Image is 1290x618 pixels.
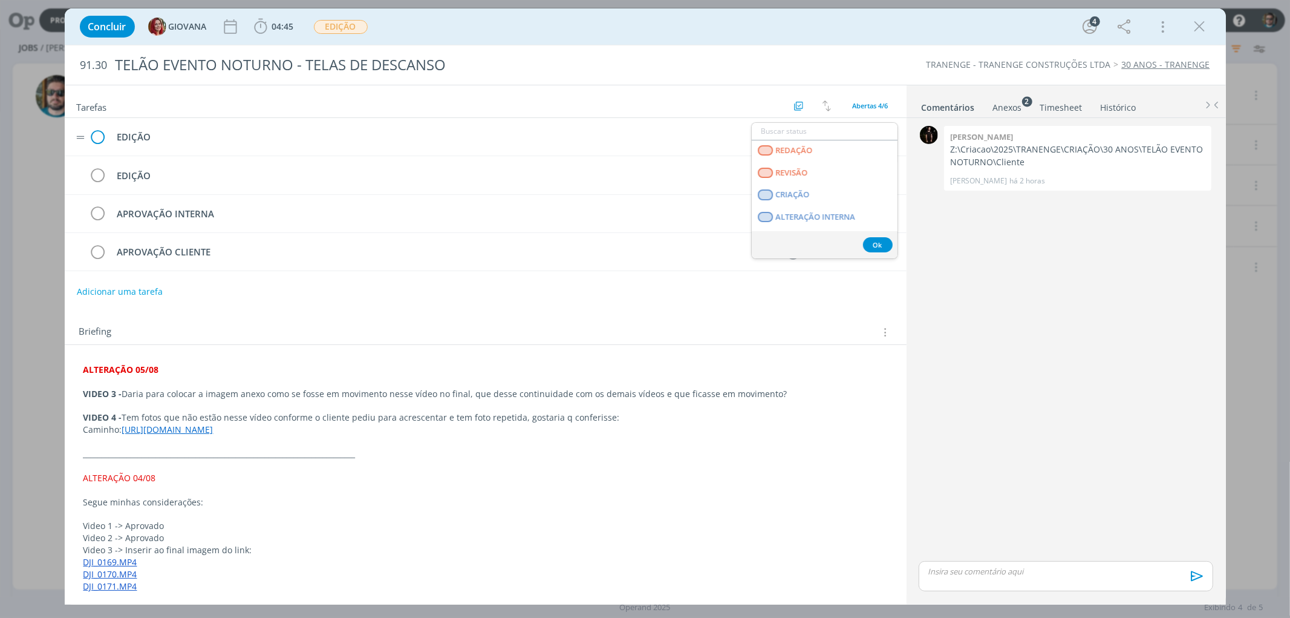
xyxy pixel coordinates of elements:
[863,237,893,252] button: Ok
[1022,96,1032,107] sup: 2
[927,59,1111,70] a: TRANENGE - TRANENGE CONSTRUÇÕES LTDA
[950,131,1013,142] b: [PERSON_NAME]
[83,412,122,423] strong: VIDEO 4 -
[110,50,734,80] div: TELÃO EVENTO NOTURNO - TELAS DE DESCANSO
[76,136,85,139] img: drag-icon.svg
[1040,96,1083,114] a: Timesheet
[122,424,213,435] a: [URL][DOMAIN_NAME]
[920,126,938,144] img: C
[853,101,888,110] span: Abertas 4/6
[65,8,1226,605] div: dialog
[1100,96,1137,114] a: Histórico
[775,212,855,222] span: ALTERAÇÃO INTERNA
[83,544,888,556] p: Video 3 -> Inserir ao final imagem do link:
[77,99,107,113] span: Tarefas
[950,176,1007,186] p: [PERSON_NAME]
[83,364,159,375] strong: ALTERAÇÃO 05/08
[83,472,156,484] span: ALTERAÇÃO 04/08
[775,190,809,200] span: CRIAÇÃO
[83,388,122,399] strong: VIDEO 3 -
[83,520,888,532] p: Video 1 -> Aprovado
[775,146,812,156] span: REDAÇÃO
[148,18,207,36] button: GGIOVANA
[80,16,135,38] button: Concluir
[823,100,831,111] img: arrow-down-up.svg
[148,18,166,36] img: G
[83,412,888,424] p: Tem fotos que não estão nesse vídeo conforme o cliente pediu para acrescentar e tem foto repetida...
[950,143,1205,168] p: Z:\Criacao\2025\TRANENGE\CRIAÇÃO\30 ANOS\TELÃO EVENTO NOTURNO\Cliente
[88,22,126,31] span: Concluir
[83,496,888,508] p: Segue minhas considerações:
[76,281,163,303] button: Adicionar uma tarefa
[169,22,207,31] span: GIOVANA
[1080,17,1099,36] button: 4
[83,532,888,544] p: Video 2 -> Aprovado
[272,21,294,32] span: 04:45
[83,556,137,568] a: DJI_0169.MP4
[112,168,775,183] div: EDIÇÃO
[112,130,762,145] div: EDIÇÃO
[112,206,775,222] div: APROVAÇÃO INTERNA
[775,168,807,178] span: REVISÃO
[752,123,897,140] input: Buscar status
[1090,16,1100,27] div: 4
[83,580,137,592] a: DJI_0171.MP4
[83,448,888,460] p: ___________________________________________________________________________
[1009,176,1045,186] span: há 2 horas
[83,424,122,435] span: Caminho:
[993,102,1022,114] div: Anexos
[80,59,108,72] span: 91.30
[79,324,112,340] span: Briefing
[251,17,297,36] button: 04:45
[313,19,368,35] button: EDIÇÃO
[921,96,976,114] a: Comentários
[83,388,888,400] p: Daria para colocar a imagem anexo como se fosse em movimento nesse vídeo no final, que desse cont...
[112,245,775,260] div: APROVAÇÃO CLIENTE
[314,20,368,34] span: EDIÇÃO
[83,568,137,580] a: DJI_0170.MP4
[1122,59,1210,70] a: 30 ANOS - TRANENGE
